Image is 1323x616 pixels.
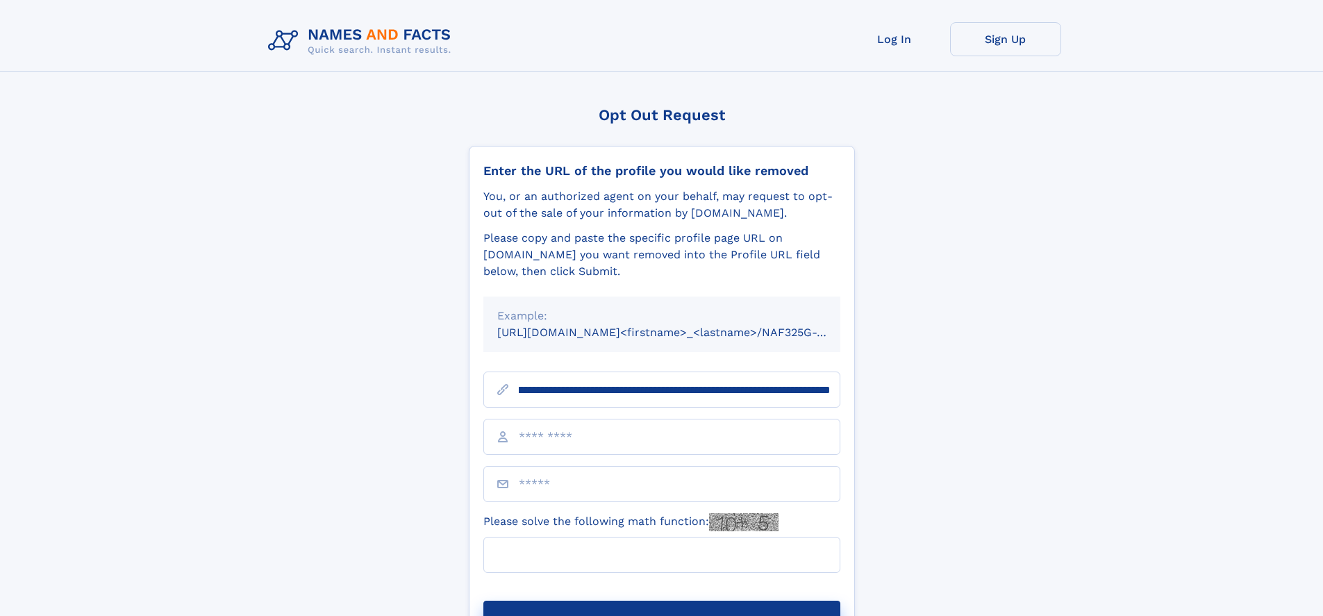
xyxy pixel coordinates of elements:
[839,22,950,56] a: Log In
[483,513,779,531] label: Please solve the following math function:
[497,308,826,324] div: Example:
[263,22,463,60] img: Logo Names and Facts
[469,106,855,124] div: Opt Out Request
[483,188,840,222] div: You, or an authorized agent on your behalf, may request to opt-out of the sale of your informatio...
[483,230,840,280] div: Please copy and paste the specific profile page URL on [DOMAIN_NAME] you want removed into the Pr...
[950,22,1061,56] a: Sign Up
[483,163,840,178] div: Enter the URL of the profile you would like removed
[497,326,867,339] small: [URL][DOMAIN_NAME]<firstname>_<lastname>/NAF325G-xxxxxxxx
